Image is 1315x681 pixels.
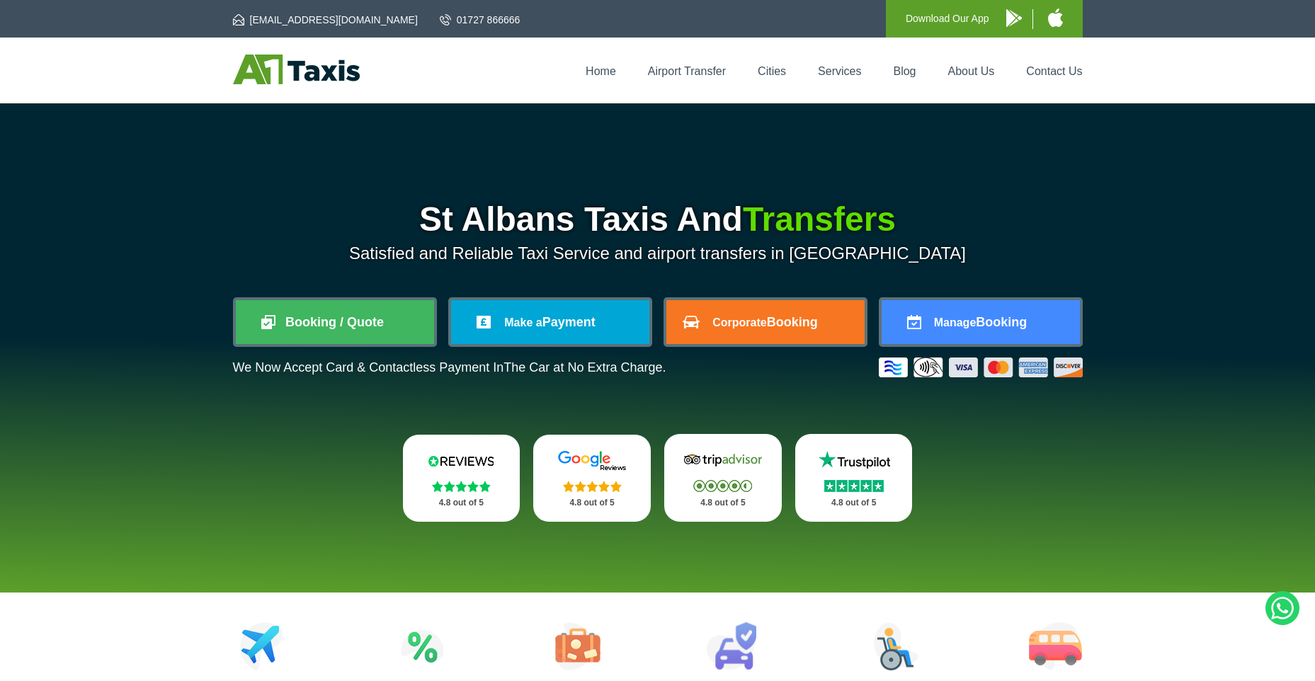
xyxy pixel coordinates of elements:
h1: St Albans Taxis And [233,202,1083,236]
img: Trustpilot [812,450,896,471]
p: Satisfied and Reliable Taxi Service and airport transfers in [GEOGRAPHIC_DATA] [233,244,1083,263]
img: Stars [824,480,884,492]
p: 4.8 out of 5 [811,494,897,512]
img: Reviews.io [419,450,503,471]
a: [EMAIL_ADDRESS][DOMAIN_NAME] [233,13,418,27]
a: Cities [758,65,786,77]
span: Transfers [743,200,896,238]
img: Stars [432,481,491,492]
img: A1 Taxis St Albans LTD [233,55,360,84]
img: A1 Taxis Android App [1006,9,1022,27]
img: Google [550,450,634,471]
a: Blog [893,65,916,77]
a: ManageBooking [882,300,1080,344]
img: Car Rental [706,622,756,670]
a: Tripadvisor Stars 4.8 out of 5 [664,434,782,522]
img: Attractions [401,622,444,670]
img: Tripadvisor [681,450,765,471]
span: Make a [504,316,542,328]
img: Stars [693,480,752,492]
span: Corporate [712,316,766,328]
a: Google Stars 4.8 out of 5 [533,435,651,522]
a: Booking / Quote [236,300,434,344]
a: Trustpilot Stars 4.8 out of 5 [795,434,913,522]
p: We Now Accept Card & Contactless Payment In [233,360,666,375]
img: Stars [563,481,622,492]
img: Minibus [1029,622,1082,670]
p: 4.8 out of 5 [419,494,505,512]
a: Reviews.io Stars 4.8 out of 5 [403,435,520,522]
a: Airport Transfer [648,65,726,77]
a: About Us [948,65,995,77]
a: Services [818,65,861,77]
img: Credit And Debit Cards [879,357,1083,377]
a: Contact Us [1026,65,1082,77]
img: Wheelchair [874,622,919,670]
img: A1 Taxis iPhone App [1048,8,1063,27]
a: CorporateBooking [666,300,865,344]
a: 01727 866666 [440,13,520,27]
a: Home [586,65,616,77]
p: 4.8 out of 5 [680,494,766,512]
span: Manage [934,316,977,328]
p: 4.8 out of 5 [549,494,635,512]
a: Make aPayment [451,300,649,344]
img: Airport Transfers [240,622,283,670]
p: Download Our App [906,10,989,28]
img: Tours [555,622,600,670]
span: The Car at No Extra Charge. [503,360,666,374]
